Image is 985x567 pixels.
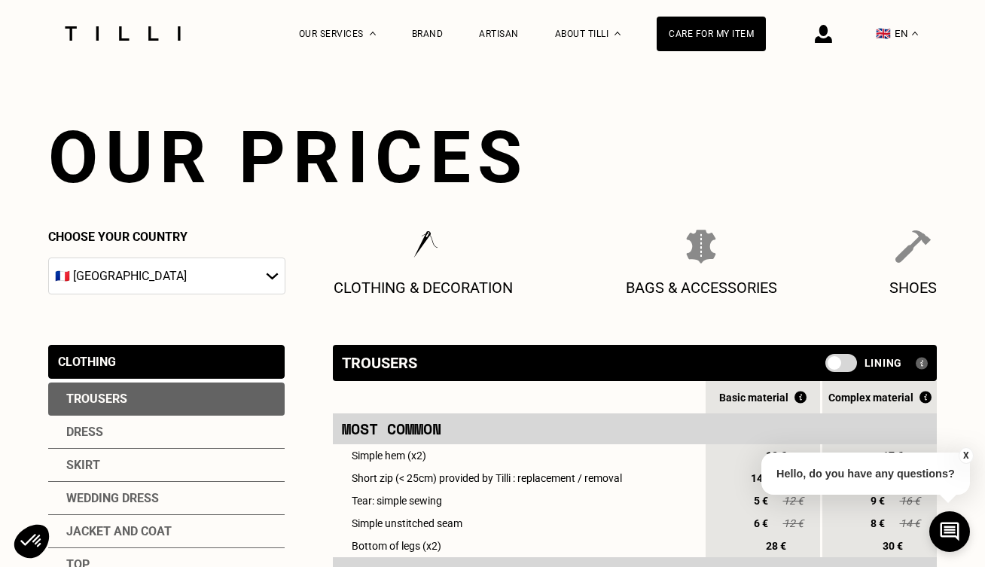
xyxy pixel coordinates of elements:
td: Most common [333,413,703,444]
img: Qu'est ce que le Bonus Réparation ? [919,391,932,404]
h1: Our Prices [48,115,937,200]
img: Dropdown menu [370,32,376,35]
p: Choose your country [48,230,285,244]
span: 28 € [762,540,789,552]
div: Jacket and coat [48,515,285,548]
img: menu déroulant [912,32,918,35]
button: X [959,447,974,464]
img: Shoes [895,230,930,264]
a: Brand [412,29,444,39]
td: Bottom of legs (x2) [333,535,703,557]
p: Bags & Accessories [626,279,777,297]
p: Hello, do you have any questions? [761,453,970,495]
span: 14 € [898,517,921,529]
span: 5 € [747,495,774,507]
span: Lining [865,357,902,369]
a: Artisan [479,29,519,39]
img: Clothing & decoration [406,230,441,264]
span: 30 € [879,540,906,552]
div: Clothing [58,355,116,369]
img: What is the Repair Bonus ? [794,391,807,404]
span: 6 € [747,517,774,529]
img: Tilli seamstress service logo [59,26,186,41]
img: Bags & Accessories [686,230,716,264]
a: Care for my item [657,17,766,51]
div: Dress [48,416,285,449]
span: 12 € [782,517,804,529]
img: About dropdown menu [614,32,621,35]
p: Shoes [889,279,937,297]
div: Complex material [822,391,937,404]
div: Basic material [706,391,820,404]
span: 8 € [864,517,891,529]
div: Wedding dress [48,482,285,515]
td: Simple hem (x2) [333,444,703,467]
p: Clothing & decoration [334,279,513,297]
img: login icon [815,25,832,43]
div: Trousers [342,354,417,372]
td: Simple unstitched seam [333,512,703,535]
td: Tear: simple sewing [333,489,703,512]
span: 14 € [747,472,774,484]
span: 🇬🇧 [876,26,891,41]
td: Short zip (< 25cm) provided by Tilli : replacement / removal [333,467,703,489]
div: Skirt [48,449,285,482]
div: Trousers [48,383,285,416]
img: What is a lining? [916,357,928,370]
